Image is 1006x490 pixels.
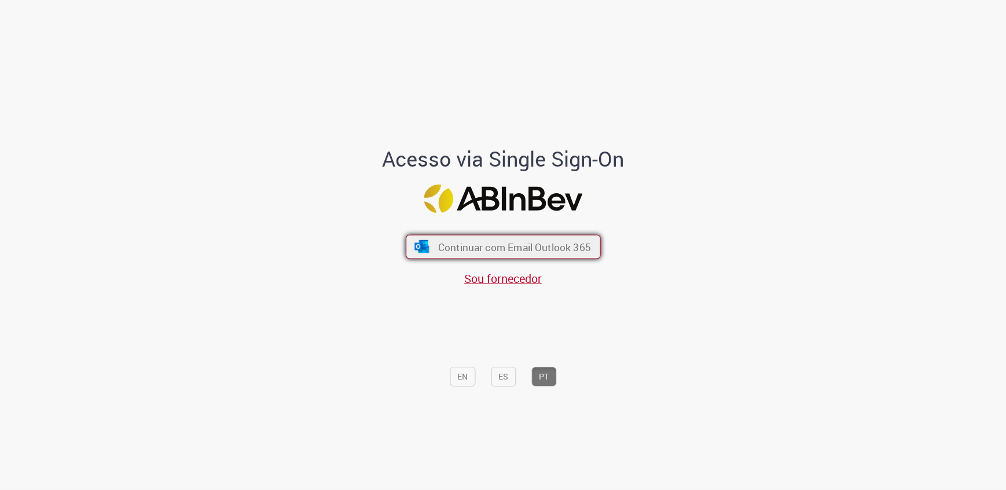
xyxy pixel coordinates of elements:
span: Continuar com Email Outlook 365 [438,240,590,253]
a: Sou fornecedor [464,271,542,286]
button: ícone Azure/Microsoft 360 Continuar com Email Outlook 365 [406,234,601,259]
button: PT [531,367,556,386]
img: Logo ABInBev [424,185,582,213]
button: ES [491,367,516,386]
h1: Acesso via Single Sign-On [343,148,664,171]
img: ícone Azure/Microsoft 360 [413,240,430,253]
button: EN [450,367,475,386]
